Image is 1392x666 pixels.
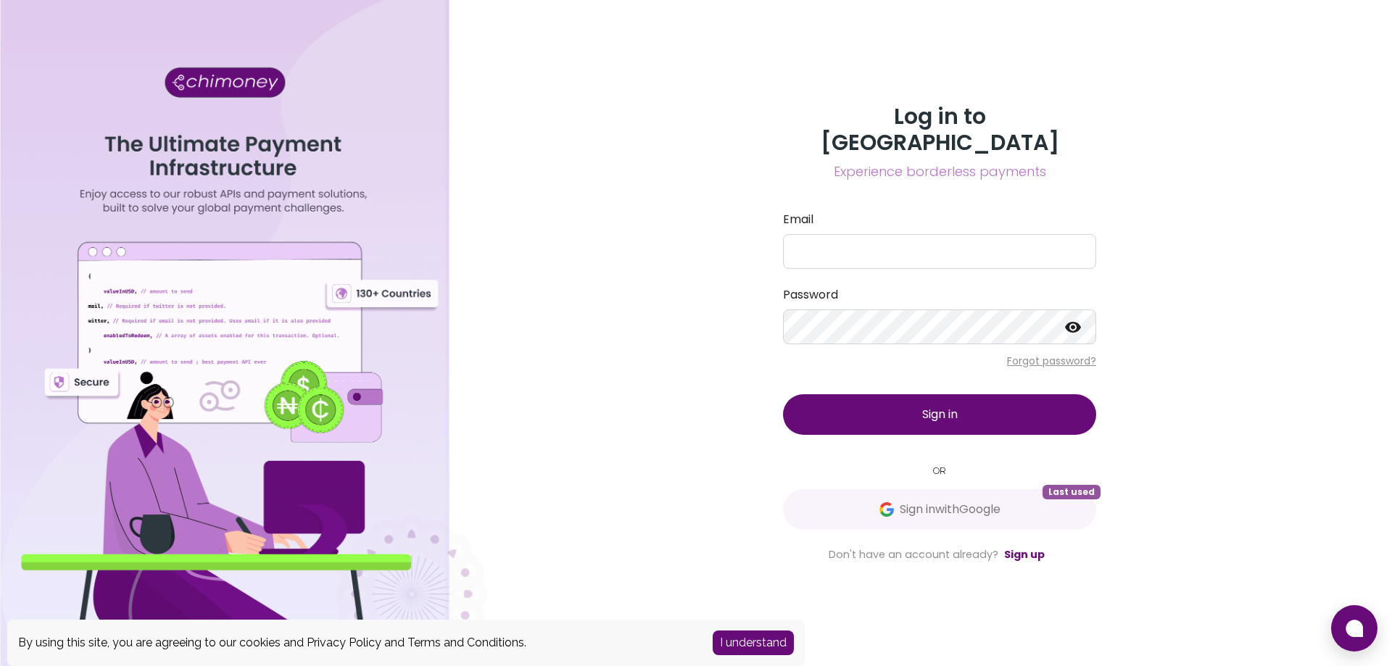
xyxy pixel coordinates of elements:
[783,394,1096,435] button: Sign in
[783,211,1096,228] label: Email
[879,502,894,517] img: Google
[783,162,1096,182] span: Experience borderless payments
[1004,547,1045,562] a: Sign up
[1331,605,1377,652] button: Open chat window
[307,636,381,649] a: Privacy Policy
[829,547,998,562] span: Don't have an account already?
[713,630,794,655] button: Accept cookies
[783,104,1096,156] h3: Log in to [GEOGRAPHIC_DATA]
[783,464,1096,478] small: OR
[783,286,1096,304] label: Password
[1043,485,1101,499] span: Last used
[922,406,958,423] span: Sign in
[783,354,1096,368] p: Forgot password?
[18,634,691,652] div: By using this site, you are agreeing to our cookies and and .
[407,636,524,649] a: Terms and Conditions
[900,501,1000,518] span: Sign in with Google
[783,489,1096,530] button: GoogleSign inwithGoogleLast used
